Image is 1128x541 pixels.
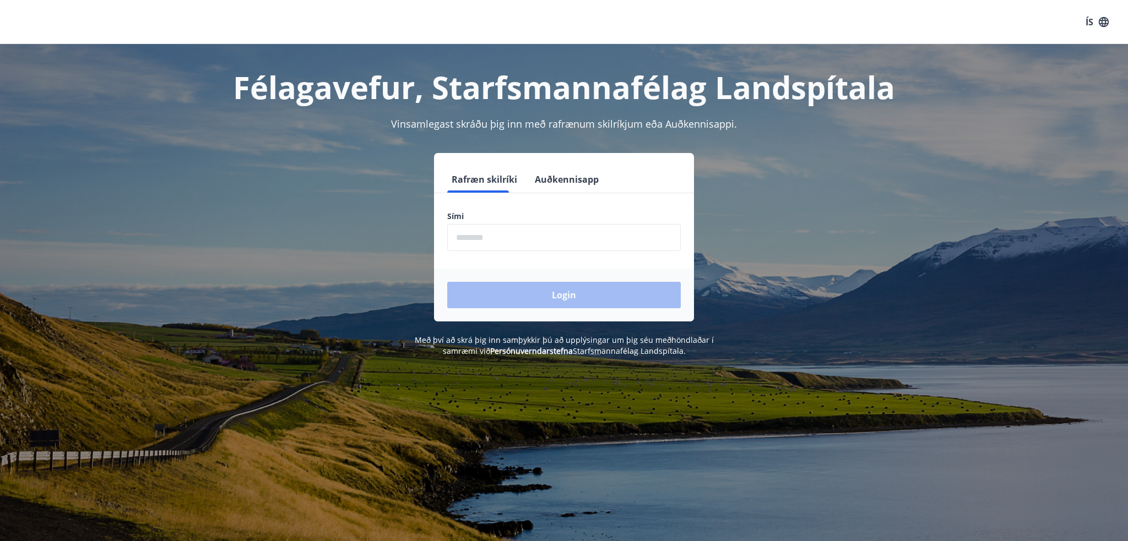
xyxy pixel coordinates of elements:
label: Sími [447,211,681,222]
button: Rafræn skilríki [447,166,522,193]
span: Vinsamlegast skráðu þig inn með rafrænum skilríkjum eða Auðkennisappi. [391,117,737,130]
h1: Félagavefur, Starfsmannafélag Landspítala [181,66,947,108]
a: Persónuverndarstefna [490,346,573,356]
button: Auðkennisapp [530,166,603,193]
button: ÍS [1080,12,1115,32]
span: Með því að skrá þig inn samþykkir þú að upplýsingar um þig séu meðhöndlaðar í samræmi við Starfsm... [415,335,714,356]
